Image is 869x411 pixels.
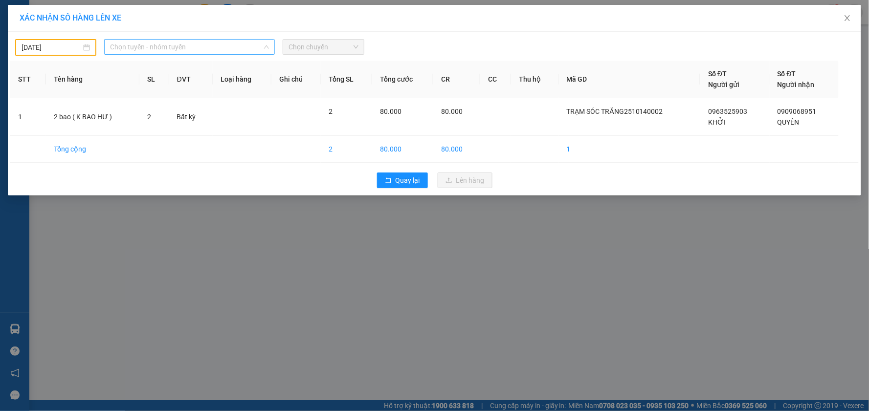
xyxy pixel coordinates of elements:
span: 2 [147,113,151,121]
td: 1 [559,136,701,163]
span: Người nhận [778,81,815,88]
td: 80.000 [372,136,433,163]
span: Quay lại [396,175,420,186]
th: ĐVT [169,61,213,98]
th: Tổng SL [321,61,372,98]
span: 2 [329,108,333,115]
span: 80.000 [441,108,463,115]
strong: PHIẾU GỬI HÀNG [56,41,135,51]
th: Tổng cước [372,61,433,98]
td: 2 bao ( K BAO HƯ ) [46,98,139,136]
span: KHỞI [708,118,726,126]
th: CC [480,61,511,98]
span: Gửi: [4,67,101,103]
span: XÁC NHẬN SỐ HÀNG LÊN XE [20,13,121,22]
td: Tổng cộng [46,136,139,163]
button: rollbackQuay lại [377,173,428,188]
th: Mã GD [559,61,701,98]
span: QUYÊN [778,118,800,126]
strong: XE KHÁCH MỸ DUYÊN [63,5,130,26]
th: SL [139,61,169,98]
span: Chọn tuyến - nhóm tuyến [110,40,269,54]
th: STT [10,61,46,98]
th: Loại hàng [213,61,271,98]
button: Close [834,5,861,32]
span: Số ĐT [708,70,727,78]
td: 2 [321,136,372,163]
span: TP.HCM -SÓC TRĂNG [58,31,127,38]
th: Thu hộ [511,61,558,98]
td: Bất kỳ [169,98,213,136]
th: Ghi chú [271,61,321,98]
button: uploadLên hàng [438,173,492,188]
p: Ngày giờ in: [145,12,188,30]
th: CR [433,61,480,98]
span: 80.000 [380,108,401,115]
td: 80.000 [433,136,480,163]
span: [DATE] [145,21,188,30]
span: Trạm Sóc Trăng [4,67,101,103]
th: Tên hàng [46,61,139,98]
span: Số ĐT [778,70,796,78]
span: TRẠM SÓC TRĂNG2510140002 [567,108,663,115]
span: rollback [385,177,392,185]
span: down [264,44,269,50]
span: 0963525903 [708,108,747,115]
span: 0909068951 [778,108,817,115]
span: Chọn chuyến [289,40,358,54]
input: 13/10/2025 [22,42,81,53]
span: Người gửi [708,81,739,88]
span: close [844,14,851,22]
td: 1 [10,98,46,136]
